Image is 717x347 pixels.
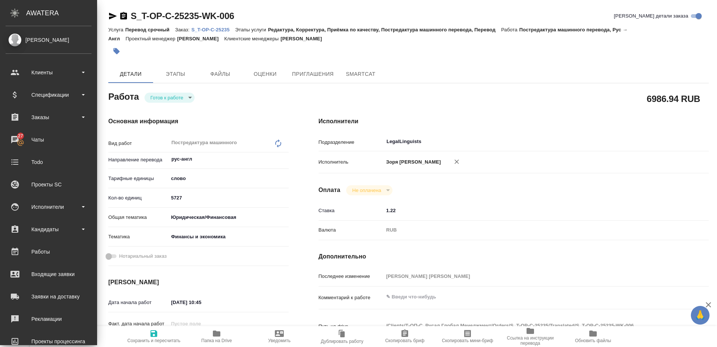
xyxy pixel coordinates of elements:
h4: [PERSON_NAME] [108,278,289,287]
button: Open [672,141,674,142]
div: Исполнители [6,201,91,213]
div: Рекламации [6,313,91,325]
h4: Оплата [319,186,341,195]
button: Дублировать работу [311,326,373,347]
p: Ставка [319,207,384,214]
div: Клиенты [6,67,91,78]
div: слово [168,172,289,185]
button: Скопировать бриф [373,326,436,347]
span: SmartCat [343,69,379,79]
div: Чаты [6,134,91,145]
span: Этапы [158,69,193,79]
span: Обновить файлы [575,338,611,343]
input: Пустое поле [384,271,676,282]
p: Последнее изменение [319,273,384,280]
h4: Исполнители [319,117,709,126]
div: Кандидаты [6,224,91,235]
button: Скопировать ссылку [119,12,128,21]
h4: Дополнительно [319,252,709,261]
p: Валюта [319,226,384,234]
p: Зоря [PERSON_NAME] [384,158,441,166]
p: [PERSON_NAME] [280,36,328,41]
span: Ссылка на инструкции перевода [503,335,557,346]
a: Входящие заявки [2,265,95,284]
p: Клиентские менеджеры [224,36,281,41]
p: Редактура, Корректура, Приёмка по качеству, Постредактура машинного перевода, Перевод [268,27,501,32]
p: Перевод срочный [125,27,175,32]
a: Заявки на доставку [2,287,95,306]
a: Todo [2,153,95,171]
div: Заявки на доставку [6,291,91,302]
p: S_T-OP-C-25235 [191,27,235,32]
div: Юридическая/Финансовая [168,211,289,224]
span: Папка на Drive [201,338,232,343]
p: Заказ: [175,27,191,32]
span: Скопировать мини-бриф [442,338,493,343]
p: Вид работ [108,140,168,147]
p: Услуга [108,27,125,32]
div: Заказы [6,112,91,123]
div: Todo [6,157,91,168]
div: [PERSON_NAME] [6,36,91,44]
button: Удалить исполнителя [448,154,465,170]
div: Проекты SC [6,179,91,190]
button: Скопировать ссылку для ЯМессенджера [108,12,117,21]
button: Скопировать мини-бриф [436,326,499,347]
p: Исполнитель [319,158,384,166]
p: Проектный менеджер [125,36,177,41]
span: Скопировать бриф [385,338,424,343]
h2: Работа [108,89,139,103]
textarea: /Clients/Т-ОП-С_Русал Глобал Менеджмент/Orders/S_T-OP-C-25235/Translated/S_T-OP-C-25235-WK-006 [384,319,676,332]
input: ✎ Введи что-нибудь [168,192,289,203]
button: Ссылка на инструкции перевода [499,326,562,347]
span: Нотариальный заказ [119,252,167,260]
p: Факт. дата начала работ [108,320,168,328]
button: Обновить файлы [562,326,624,347]
div: Входящие заявки [6,269,91,280]
div: Готов к работе [145,93,195,103]
h4: Основная информация [108,117,289,126]
div: Проекты процессинга [6,336,91,347]
a: Проекты SC [2,175,95,194]
div: Работы [6,246,91,257]
input: Пустое поле [168,318,234,329]
span: 27 [13,132,28,140]
a: Работы [2,242,95,261]
p: Комментарий к работе [319,294,384,301]
p: Этапы услуги [235,27,268,32]
span: Приглашения [292,69,334,79]
input: ✎ Введи что-нибудь [168,297,234,308]
span: Сохранить и пересчитать [127,338,180,343]
span: Файлы [202,69,238,79]
span: [PERSON_NAME] детали заказа [614,12,688,20]
button: Уведомить [248,326,311,347]
button: 🙏 [691,306,710,325]
p: Работа [501,27,519,32]
a: S_T-OP-C-25235-WK-006 [131,11,234,21]
div: Готов к работе [346,185,392,195]
button: Не оплачена [350,187,383,193]
p: Тематика [108,233,168,241]
button: Папка на Drive [185,326,248,347]
p: Тарифные единицы [108,175,168,182]
p: Общая тематика [108,214,168,221]
div: AWATERA [26,6,97,21]
button: Готов к работе [148,95,186,101]
h2: 6986.94 RUB [647,92,700,105]
span: Оценки [247,69,283,79]
div: Финансы и экономика [168,230,289,243]
p: Направление перевода [108,156,168,164]
p: Подразделение [319,139,384,146]
p: Путь на drive [319,323,384,330]
button: Open [285,158,286,160]
button: Сохранить и пересчитать [122,326,185,347]
p: Дата начала работ [108,299,168,306]
a: Рекламации [2,310,95,328]
div: RUB [384,224,676,236]
span: Детали [113,69,149,79]
p: Кол-во единиц [108,194,168,202]
a: S_T-OP-C-25235 [191,26,235,32]
p: [PERSON_NAME] [177,36,224,41]
span: Дублировать работу [321,339,363,344]
span: 🙏 [694,307,707,323]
